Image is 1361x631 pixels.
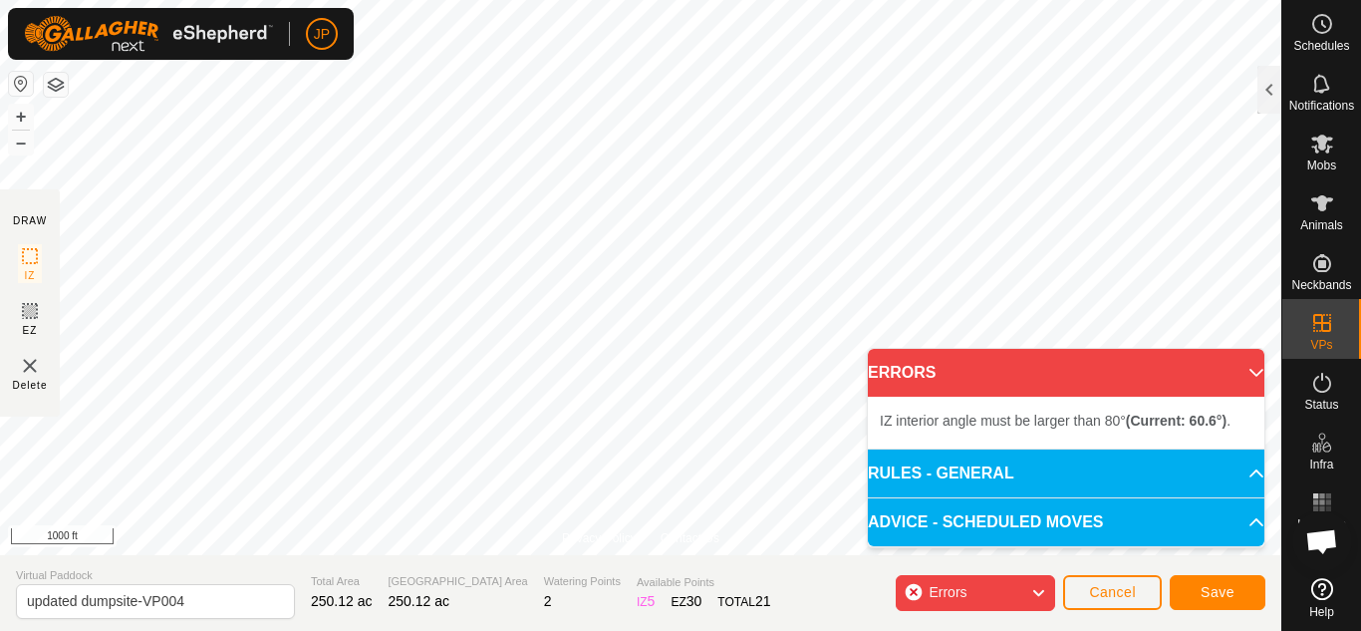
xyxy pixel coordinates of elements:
[868,349,1264,397] p-accordion-header: ERRORS
[868,450,1264,497] p-accordion-header: RULES - GENERAL
[1307,159,1336,171] span: Mobs
[1170,575,1265,610] button: Save
[544,573,621,590] span: Watering Points
[1292,511,1352,571] div: Open chat
[9,131,33,155] button: –
[868,510,1103,534] span: ADVICE - SCHEDULED MOVES
[868,397,1264,449] p-accordion-content: ERRORS
[1309,459,1333,471] span: Infra
[18,354,42,378] img: VP
[311,573,373,590] span: Total Area
[314,24,330,45] span: JP
[880,413,1230,429] span: IZ interior angle must be larger than 80° .
[389,573,528,590] span: [GEOGRAPHIC_DATA] Area
[1304,399,1338,411] span: Status
[1282,570,1361,626] a: Help
[868,462,1014,485] span: RULES - GENERAL
[648,593,656,609] span: 5
[868,361,936,385] span: ERRORS
[1126,413,1226,429] b: (Current: 60.6°)
[9,105,33,129] button: +
[1310,339,1332,351] span: VPs
[671,591,701,612] div: EZ
[311,593,373,609] span: 250.12 ac
[562,529,637,547] a: Privacy Policy
[13,213,47,228] div: DRAW
[661,529,719,547] a: Contact Us
[717,591,770,612] div: TOTAL
[13,378,48,393] span: Delete
[637,574,771,591] span: Available Points
[25,268,36,283] span: IZ
[755,593,771,609] span: 21
[1300,219,1343,231] span: Animals
[44,73,68,97] button: Map Layers
[16,567,295,584] span: Virtual Paddock
[1297,518,1346,530] span: Heatmap
[1063,575,1162,610] button: Cancel
[9,72,33,96] button: Reset Map
[389,593,450,609] span: 250.12 ac
[637,591,655,612] div: IZ
[1291,279,1351,291] span: Neckbands
[23,323,38,338] span: EZ
[929,584,966,600] span: Errors
[1201,584,1234,600] span: Save
[1289,100,1354,112] span: Notifications
[686,593,702,609] span: 30
[24,16,273,52] img: Gallagher Logo
[868,498,1264,546] p-accordion-header: ADVICE - SCHEDULED MOVES
[544,593,552,609] span: 2
[1309,606,1334,618] span: Help
[1089,584,1136,600] span: Cancel
[1293,40,1349,52] span: Schedules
